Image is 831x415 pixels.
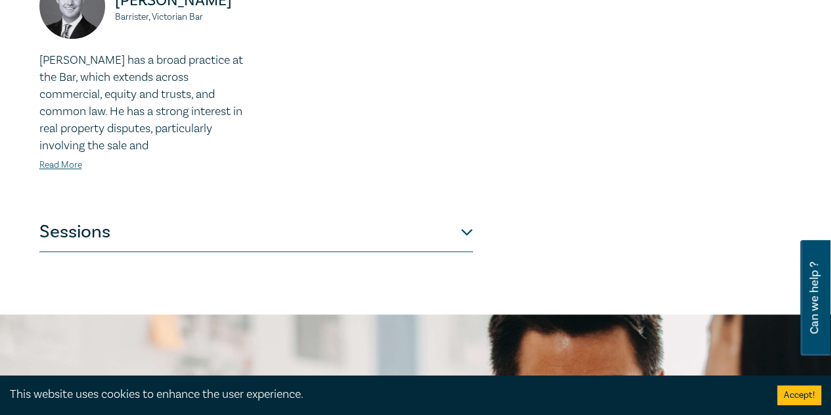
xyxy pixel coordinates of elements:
button: Sessions [39,212,473,252]
small: Barrister, Victorian Bar [115,12,248,22]
span: Can we help ? [808,248,820,348]
a: Read More [39,159,82,171]
div: This website uses cookies to enhance the user experience. [10,386,757,403]
button: Accept cookies [777,385,821,405]
p: [PERSON_NAME] has a broad practice at the Bar, which extends across commercial, equity and trusts... [39,52,248,155]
